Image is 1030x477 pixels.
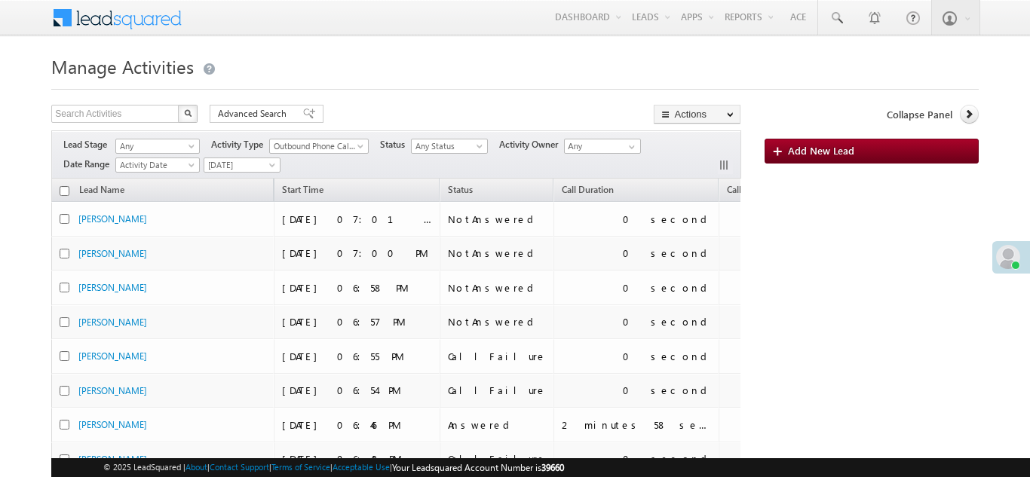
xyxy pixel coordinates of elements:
[78,419,147,430] a: [PERSON_NAME]
[282,281,433,295] div: [DATE] 06:58 PM
[887,108,952,121] span: Collapse Panel
[78,282,147,293] a: [PERSON_NAME]
[448,418,547,432] div: Answered
[63,157,115,171] span: Date Range
[116,158,195,172] span: Activity Date
[204,157,280,173] a: [DATE]
[448,315,547,329] div: NotAnswered
[554,182,621,201] a: Call Duration
[270,139,361,153] span: Outbound Phone Call Activity
[282,418,433,432] div: [DATE] 06:46 PM
[282,384,433,397] div: [DATE] 06:54 PM
[78,248,147,259] a: [PERSON_NAME]
[564,139,641,154] input: Type to Search
[623,213,713,226] div: 0 second
[115,157,200,173] a: Activity Date
[562,418,713,432] div: 2 minutes 58 seconds
[282,246,433,260] div: [DATE] 07:00 PM
[380,138,411,151] span: Status
[621,139,639,154] a: Show All Items
[448,350,547,363] div: CallFailure
[282,452,433,466] div: [DATE] 06:43 PM
[448,281,547,295] div: NotAnswered
[78,350,147,362] a: [PERSON_NAME]
[623,246,713,260] div: 0 second
[623,281,713,295] div: 0 second
[448,184,473,195] span: Status
[623,452,713,466] div: 0 second
[78,316,147,328] a: [PERSON_NAME]
[185,462,207,472] a: About
[727,184,802,195] span: Call Recording URL
[448,246,547,260] div: NotAnswered
[78,385,147,396] a: [PERSON_NAME]
[60,186,69,196] input: Check all records
[499,138,564,151] span: Activity Owner
[78,213,147,225] a: [PERSON_NAME]
[788,144,854,157] span: Add New Lead
[210,462,269,472] a: Contact Support
[654,105,740,124] button: Actions
[448,384,547,397] div: CallFailure
[116,139,195,153] span: Any
[63,138,113,151] span: Lead Stage
[282,184,323,195] span: Start Time
[78,454,147,465] a: [PERSON_NAME]
[448,452,547,466] div: CallFailure
[115,139,200,154] a: Any
[562,184,614,195] span: Call Duration
[623,384,713,397] div: 0 second
[448,213,547,226] div: NotAnswered
[218,107,291,121] span: Advanced Search
[412,139,483,153] span: Any Status
[541,462,564,473] span: 39660
[440,182,480,201] a: Status
[411,139,488,154] a: Any Status
[623,350,713,363] div: 0 second
[271,462,330,472] a: Terms of Service
[282,350,433,363] div: [DATE] 06:55 PM
[204,158,276,172] span: [DATE]
[333,462,390,472] a: Acceptable Use
[274,182,331,201] a: Start Time
[184,109,192,117] img: Search
[72,182,132,201] span: Lead Name
[211,138,269,151] span: Activity Type
[623,315,713,329] div: 0 second
[282,213,433,226] div: [DATE] 07:01 PM
[51,54,194,78] span: Manage Activities
[392,462,564,473] span: Your Leadsquared Account Number is
[282,315,433,329] div: [DATE] 06:57 PM
[269,139,369,154] a: Outbound Phone Call Activity
[103,460,564,475] span: © 2025 LeadSquared | | | | |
